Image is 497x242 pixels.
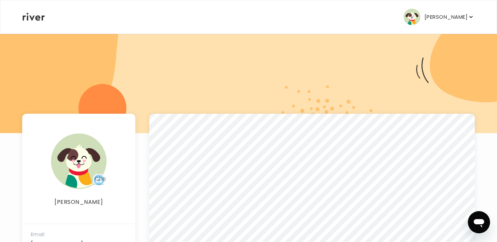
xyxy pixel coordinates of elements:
[51,133,107,189] img: user avatar
[404,9,474,25] button: user avatar[PERSON_NAME]
[404,9,420,25] img: user avatar
[23,197,135,207] p: [PERSON_NAME]
[424,12,467,22] p: [PERSON_NAME]
[468,211,490,233] iframe: Button to launch messaging window
[31,231,44,238] span: Email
